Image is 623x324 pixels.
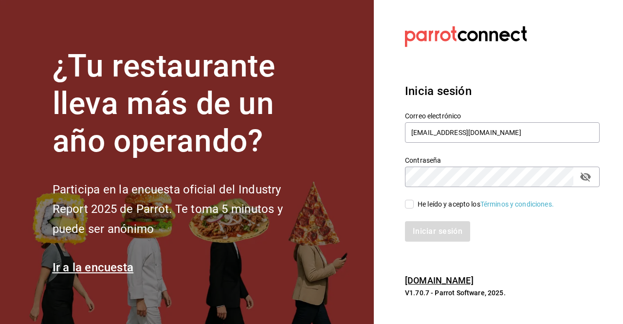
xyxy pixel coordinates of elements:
[53,261,134,274] a: Ir a la encuesta
[405,122,600,143] input: Ingresa tu correo electrónico
[53,48,315,160] h1: ¿Tu restaurante lleva más de un año operando?
[480,200,554,208] a: Términos y condiciones.
[405,288,600,298] p: V1.70.7 - Parrot Software, 2025.
[53,180,315,239] h2: Participa en la encuesta oficial del Industry Report 2025 de Parrot. Te toma 5 minutos y puede se...
[418,199,554,210] div: He leído y acepto los
[405,113,600,119] label: Correo electrónico
[405,275,474,286] a: [DOMAIN_NAME]
[405,82,600,100] h3: Inicia sesión
[405,157,600,164] label: Contraseña
[577,169,594,185] button: passwordField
